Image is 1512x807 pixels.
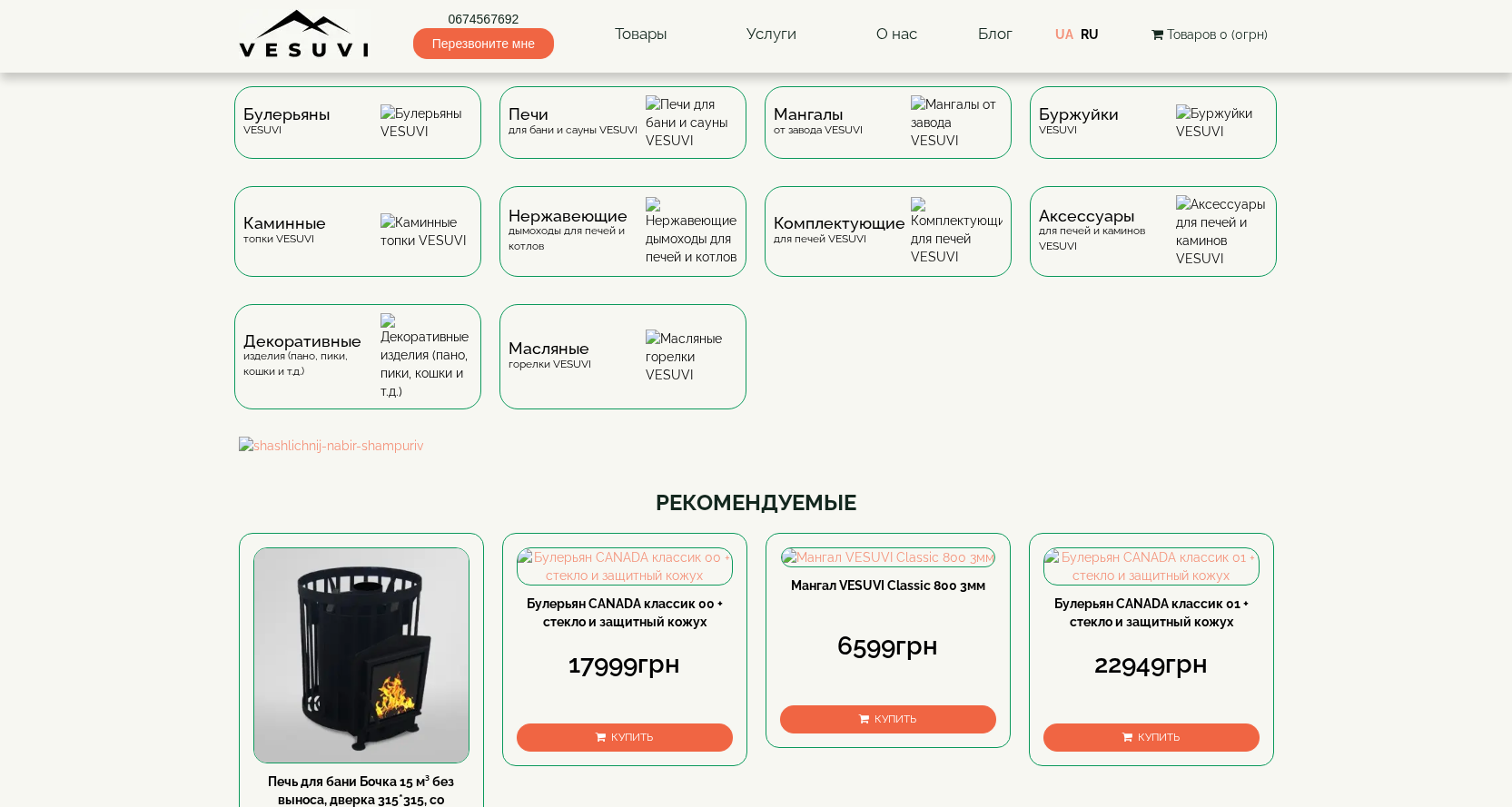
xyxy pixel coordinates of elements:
img: Булерьяны VESUVI [380,104,472,141]
span: Нержавеющие [509,209,646,223]
a: Аксессуарыдля печей и каминов VESUVI Аксессуары для печей и каминов VESUVI [1021,186,1286,304]
div: для бани и сауны VESUVI [509,107,637,137]
a: Мангал VESUVI Classic 800 3мм [791,578,985,593]
a: Каминныетопки VESUVI Каминные топки VESUVI [225,186,490,304]
span: Купить [875,713,916,725]
button: Товаров 0 (0грн) [1146,25,1273,44]
span: Купить [611,731,653,743]
div: от завода VESUVI [774,107,863,137]
img: shashlichnij-nabir-shampuriv [239,437,1274,455]
a: О нас [858,14,935,55]
div: 17999грн [517,646,733,683]
a: Комплектующиедля печей VESUVI Комплектующие для печей VESUVI [756,186,1021,304]
a: Мангалыот завода VESUVI Мангалы от завода VESUVI [756,86,1021,186]
a: UA [1055,27,1073,42]
img: Аксессуары для печей и каминов VESUVI [1176,195,1268,268]
a: БуржуйкиVESUVI Буржуйки VESUVI [1021,86,1286,186]
div: VESUVI [1039,107,1119,137]
div: дымоходы для печей и котлов [509,209,646,254]
span: Мангалы [774,107,863,122]
span: Печи [509,107,637,122]
a: Услуги [728,14,815,55]
a: RU [1081,27,1099,42]
span: Масляные [509,341,591,356]
span: Буржуйки [1039,107,1119,122]
div: для печей VESUVI [774,216,905,246]
span: Аксессуары [1039,209,1176,223]
span: Булерьяны [243,107,330,122]
img: Мангал VESUVI Classic 800 3мм [782,548,994,566]
div: VESUVI [243,107,330,137]
div: 22949грн [1043,646,1260,683]
img: Каминные топки VESUVI [380,213,472,250]
img: Булерьян CANADA классик 01 + стекло и защитный кожух [1044,548,1259,585]
a: Масляныегорелки VESUVI Масляные горелки VESUVI [490,304,756,437]
img: Булерьян CANADA классик 00 + стекло и защитный кожух [518,548,732,585]
img: Масляные горелки VESUVI [646,330,737,384]
img: Буржуйки VESUVI [1176,104,1268,141]
span: Декоративные [243,334,380,349]
a: БулерьяныVESUVI Булерьяны VESUVI [225,86,490,186]
img: Декоративные изделия (пано, пики, кошки и т.д.) [380,313,472,400]
a: Декоративныеизделия (пано, пики, кошки и т.д.) Декоративные изделия (пано, пики, кошки и т.д.) [225,304,490,437]
div: изделия (пано, пики, кошки и т.д.) [243,334,380,379]
span: Товаров 0 (0грн) [1167,27,1268,42]
a: Товары [597,14,686,55]
span: Комплектующие [774,216,905,231]
a: Печидля бани и сауны VESUVI Печи для бани и сауны VESUVI [490,86,756,186]
span: Каминные [243,216,326,231]
div: горелки VESUVI [509,341,591,371]
button: Купить [1043,723,1260,752]
a: Блог [978,25,1013,43]
a: 0674567692 [413,10,554,28]
img: Комплектующие для печей VESUVI [911,197,1003,266]
img: Печи для бани и сауны VESUVI [646,95,737,150]
span: Перезвоните мне [413,28,554,59]
a: Нержавеющиедымоходы для печей и котлов Нержавеющие дымоходы для печей и котлов [490,186,756,304]
a: Булерьян CANADA классик 00 + стекло и защитный кожух [527,596,723,629]
img: Нержавеющие дымоходы для печей и котлов [646,197,737,266]
button: Купить [517,723,733,752]
span: Купить [1138,731,1180,743]
img: Завод VESUVI [239,9,371,59]
img: Мангалы от завода VESUVI [911,95,1003,150]
button: Купить [780,705,996,733]
div: 6599грн [780,628,996,664]
a: Булерьян CANADA классик 01 + стекло и защитный кожух [1054,596,1249,629]
div: топки VESUVI [243,216,326,246]
div: для печей и каминов VESUVI [1039,209,1176,254]
img: Печь для бани Бочка 15 м³ без выноса, дверка 315*315, со стеклом [254,548,469,763]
